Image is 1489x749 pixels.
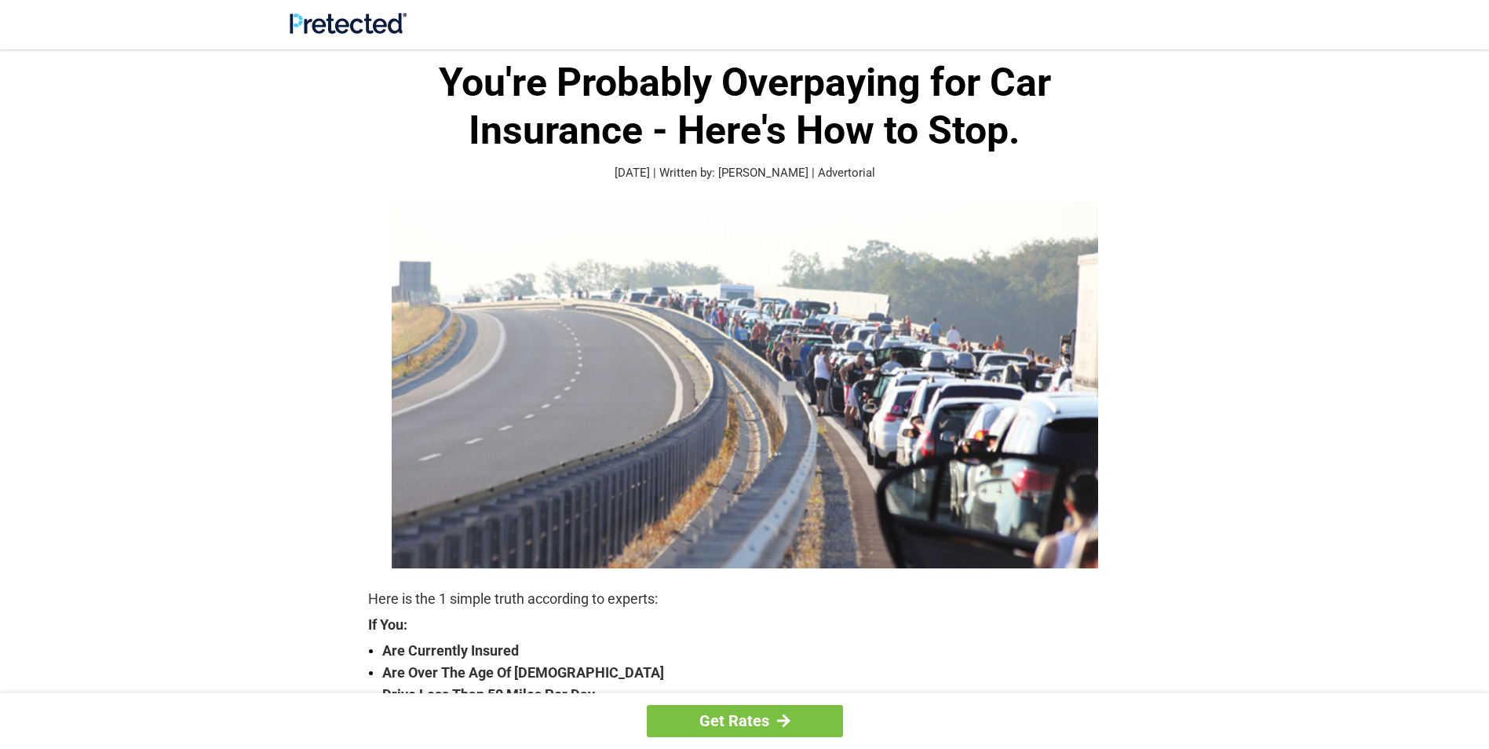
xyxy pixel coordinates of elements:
strong: Drive Less Than 50 Miles Per Day [382,684,1122,706]
strong: Are Over The Age Of [DEMOGRAPHIC_DATA] [382,662,1122,684]
a: Get Rates [647,705,843,737]
a: Site Logo [290,22,407,37]
p: Here is the 1 simple truth according to experts: [368,588,1122,610]
h1: You're Probably Overpaying for Car Insurance - Here's How to Stop. [368,59,1122,155]
p: [DATE] | Written by: [PERSON_NAME] | Advertorial [368,164,1122,182]
strong: If You: [368,618,1122,632]
img: Site Logo [290,13,407,34]
strong: Are Currently Insured [382,640,1122,662]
